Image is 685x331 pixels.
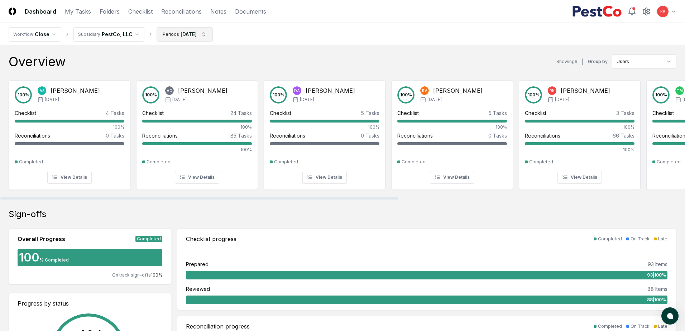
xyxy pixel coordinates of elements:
[433,86,483,95] div: [PERSON_NAME]
[186,322,250,331] div: Reconciliation progress
[306,86,355,95] div: [PERSON_NAME]
[550,88,555,93] span: RK
[427,96,442,103] span: [DATE]
[157,27,213,42] button: Periods[DATE]
[556,58,578,65] div: Showing 9
[677,88,683,93] span: TM
[9,54,66,69] div: Overview
[361,109,379,117] div: 5 Tasks
[397,109,419,117] div: Checklist
[294,88,300,93] span: DA
[230,132,252,139] div: 85 Tasks
[9,27,213,42] nav: breadcrumb
[519,75,641,190] a: 100%RK[PERSON_NAME][DATE]Checklist3 Tasks100%Reconciliations66 Tasks100%CompletedView Details
[302,171,347,184] button: View Details
[135,236,162,242] div: Completed
[555,96,569,103] span: [DATE]
[167,88,172,93] span: AG
[422,88,427,93] span: RV
[15,109,36,117] div: Checklist
[78,31,100,38] div: Subsidiary
[631,236,650,242] div: On Track
[13,31,33,38] div: Workflow
[525,109,546,117] div: Checklist
[175,171,219,184] button: View Details
[402,159,426,165] div: Completed
[15,132,50,139] div: Reconciliations
[15,124,124,130] div: 100%
[177,229,676,310] a: Checklist progressCompletedOn TrackLatePrepared93 Items93|100%Reviewed88 Items88|100%
[19,159,43,165] div: Completed
[300,96,314,103] span: [DATE]
[613,132,634,139] div: 66 Tasks
[274,159,298,165] div: Completed
[660,9,665,14] span: RK
[582,58,584,66] div: |
[647,297,666,303] span: 88 | 100 %
[181,30,197,38] div: [DATE]
[18,299,162,308] div: Progress by status
[270,124,379,130] div: 100%
[9,75,130,190] a: 100%AS[PERSON_NAME][DATE]Checklist4 Tasks100%Reconciliations0 TasksCompletedView Details
[397,132,433,139] div: Reconciliations
[9,208,676,220] div: Sign-offs
[45,96,59,103] span: [DATE]
[172,96,187,103] span: [DATE]
[489,109,507,117] div: 5 Tasks
[391,75,513,190] a: 100%RV[PERSON_NAME][DATE]Checklist5 Tasks100%Reconciliations0 TasksCompletedView Details
[39,88,44,93] span: AS
[128,7,153,16] a: Checklist
[210,7,226,16] a: Notes
[656,5,669,18] button: RK
[18,252,39,263] div: 100
[147,159,171,165] div: Completed
[270,109,291,117] div: Checklist
[142,132,178,139] div: Reconciliations
[361,132,379,139] div: 0 Tasks
[652,109,674,117] div: Checklist
[661,307,679,325] button: atlas-launcher
[9,8,16,15] img: Logo
[18,235,65,243] div: Overall Progress
[106,109,124,117] div: 4 Tasks
[525,132,560,139] div: Reconciliations
[658,236,667,242] div: Late
[142,109,164,117] div: Checklist
[631,323,650,330] div: On Track
[163,31,179,38] div: Periods
[136,75,258,190] a: 100%AG[PERSON_NAME][DATE]Checklist24 Tasks100%Reconciliations85 Tasks100%CompletedView Details
[100,7,120,16] a: Folders
[186,260,209,268] div: Prepared
[572,6,622,17] img: PestCo logo
[39,257,69,263] div: % Completed
[525,147,634,153] div: 100%
[588,59,608,64] label: Group by
[598,323,622,330] div: Completed
[488,132,507,139] div: 0 Tasks
[25,7,56,16] a: Dashboard
[65,7,91,16] a: My Tasks
[161,7,202,16] a: Reconciliations
[112,272,151,278] span: On track sign-offs
[142,124,252,130] div: 100%
[430,171,474,184] button: View Details
[557,171,602,184] button: View Details
[616,109,634,117] div: 3 Tasks
[264,75,385,190] a: 100%DA[PERSON_NAME][DATE]Checklist5 Tasks100%Reconciliations0 TasksCompletedView Details
[142,147,252,153] div: 100%
[47,171,92,184] button: View Details
[658,323,667,330] div: Late
[235,7,266,16] a: Documents
[647,285,667,293] div: 88 Items
[529,159,553,165] div: Completed
[270,132,305,139] div: Reconciliations
[525,124,634,130] div: 100%
[178,86,227,95] div: [PERSON_NAME]
[561,86,610,95] div: [PERSON_NAME]
[51,86,100,95] div: [PERSON_NAME]
[230,109,252,117] div: 24 Tasks
[397,124,507,130] div: 100%
[657,159,681,165] div: Completed
[186,285,210,293] div: Reviewed
[598,236,622,242] div: Completed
